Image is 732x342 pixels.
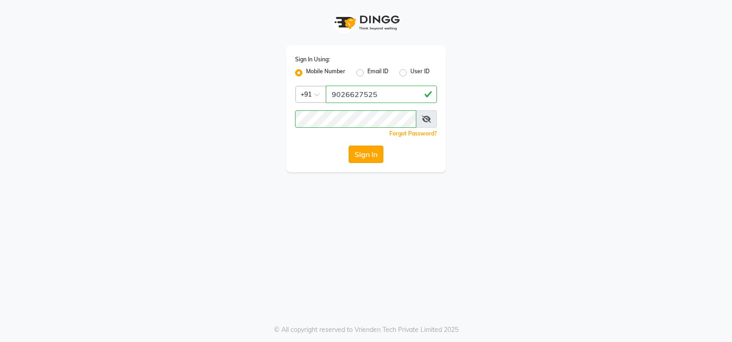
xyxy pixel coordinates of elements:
label: Email ID [367,67,388,78]
img: logo1.svg [329,9,403,36]
input: Username [295,110,416,128]
input: Username [326,86,437,103]
label: Sign In Using: [295,55,330,64]
button: Sign In [349,146,383,163]
label: Mobile Number [306,67,345,78]
a: Forgot Password? [389,130,437,137]
label: User ID [410,67,430,78]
